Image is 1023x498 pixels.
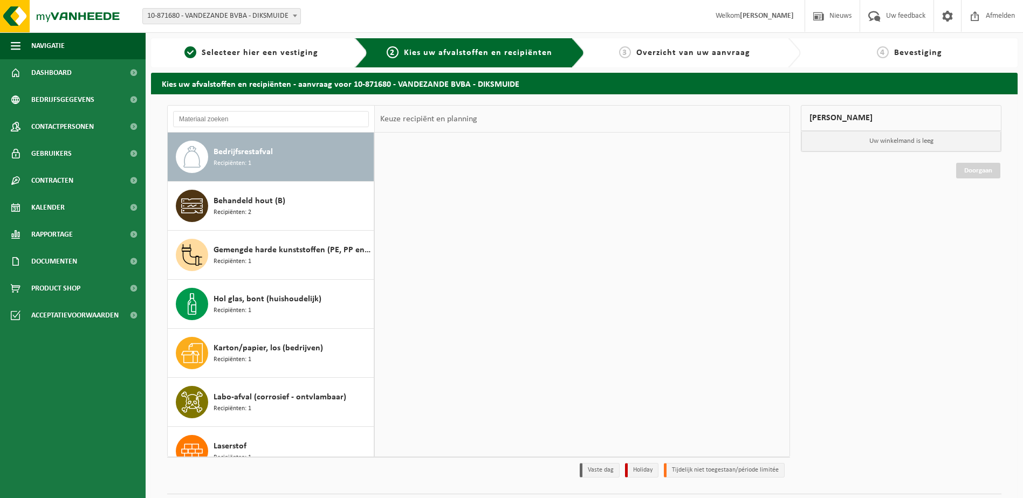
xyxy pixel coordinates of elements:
[168,182,374,231] button: Behandeld hout (B) Recipiënten: 2
[956,163,1000,178] a: Doorgaan
[31,167,73,194] span: Contracten
[214,195,285,207] span: Behandeld hout (B)
[184,46,196,58] span: 1
[894,49,942,57] span: Bevestiging
[664,463,785,478] li: Tijdelijk niet toegestaan/période limitée
[31,275,80,302] span: Product Shop
[156,46,346,59] a: 1Selecteer hier een vestiging
[801,105,1001,131] div: [PERSON_NAME]
[740,12,794,20] strong: [PERSON_NAME]
[214,440,246,453] span: Laserstof
[31,140,72,167] span: Gebruikers
[31,221,73,248] span: Rapportage
[214,158,251,169] span: Recipiënten: 1
[214,453,251,463] span: Recipiënten: 1
[173,111,369,127] input: Materiaal zoeken
[142,8,301,24] span: 10-871680 - VANDEZANDE BVBA - DIKSMUIDE
[31,86,94,113] span: Bedrijfsgegevens
[387,46,399,58] span: 2
[31,302,119,329] span: Acceptatievoorwaarden
[214,306,251,316] span: Recipiënten: 1
[31,113,94,140] span: Contactpersonen
[31,194,65,221] span: Kalender
[214,391,346,404] span: Labo-afval (corrosief - ontvlambaar)
[619,46,631,58] span: 3
[214,293,321,306] span: Hol glas, bont (huishoudelijk)
[636,49,750,57] span: Overzicht van uw aanvraag
[214,257,251,267] span: Recipiënten: 1
[404,49,552,57] span: Kies uw afvalstoffen en recipiënten
[214,342,323,355] span: Karton/papier, los (bedrijven)
[877,46,889,58] span: 4
[168,427,374,476] button: Laserstof Recipiënten: 1
[625,463,658,478] li: Holiday
[214,244,371,257] span: Gemengde harde kunststoffen (PE, PP en PVC), recycleerbaar (industrieel)
[580,463,620,478] li: Vaste dag
[214,355,251,365] span: Recipiënten: 1
[151,73,1018,94] h2: Kies uw afvalstoffen en recipiënten - aanvraag voor 10-871680 - VANDEZANDE BVBA - DIKSMUIDE
[375,106,483,133] div: Keuze recipiënt en planning
[801,131,1001,151] p: Uw winkelmand is leeg
[214,404,251,414] span: Recipiënten: 1
[214,146,273,158] span: Bedrijfsrestafval
[168,378,374,427] button: Labo-afval (corrosief - ontvlambaar) Recipiënten: 1
[143,9,300,24] span: 10-871680 - VANDEZANDE BVBA - DIKSMUIDE
[214,207,251,218] span: Recipiënten: 2
[168,133,374,182] button: Bedrijfsrestafval Recipiënten: 1
[31,32,65,59] span: Navigatie
[168,231,374,280] button: Gemengde harde kunststoffen (PE, PP en PVC), recycleerbaar (industrieel) Recipiënten: 1
[31,59,72,86] span: Dashboard
[168,280,374,329] button: Hol glas, bont (huishoudelijk) Recipiënten: 1
[168,329,374,378] button: Karton/papier, los (bedrijven) Recipiënten: 1
[202,49,318,57] span: Selecteer hier een vestiging
[31,248,77,275] span: Documenten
